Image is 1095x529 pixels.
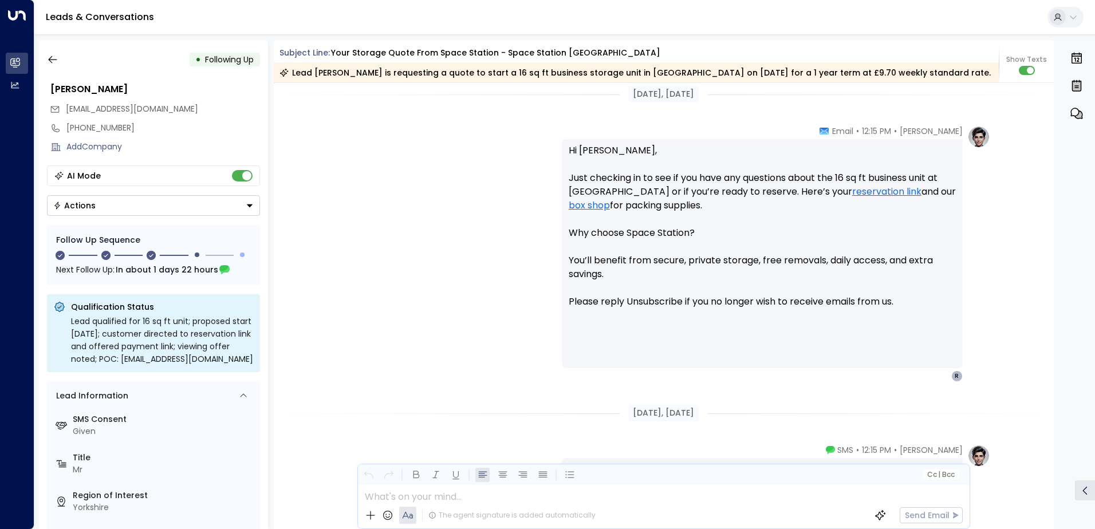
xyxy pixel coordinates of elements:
[1006,54,1047,65] span: Show Texts
[862,125,891,137] span: 12:15 PM
[856,444,859,456] span: •
[50,82,260,96] div: [PERSON_NAME]
[66,103,198,115] span: [EMAIL_ADDRESS][DOMAIN_NAME]
[47,195,260,216] button: Actions
[66,103,198,115] span: rossmcclarence@aol.com
[53,200,96,211] div: Actions
[628,86,699,102] div: [DATE], [DATE]
[967,444,990,467] img: profile-logo.png
[71,301,253,313] p: Qualification Status
[331,47,660,59] div: Your storage quote from Space Station - Space Station [GEOGRAPHIC_DATA]
[361,468,376,482] button: Undo
[951,370,963,382] div: R
[73,489,255,502] label: Region of Interest
[938,471,940,479] span: |
[862,444,891,456] span: 12:15 PM
[73,502,255,514] div: Yorkshire
[195,49,201,70] div: •
[852,185,921,199] a: reservation link
[900,444,963,456] span: [PERSON_NAME]
[381,468,396,482] button: Redo
[927,471,954,479] span: Cc Bcc
[67,170,101,181] div: AI Mode
[428,510,596,520] div: The agent signature is added automatically
[279,67,991,78] div: Lead [PERSON_NAME] is requesting a quote to start a 16 sq ft business storage unit in [GEOGRAPHIC...
[569,144,956,322] p: Hi [PERSON_NAME], Just checking in to see if you have any questions about the 16 sq ft business u...
[900,125,963,137] span: [PERSON_NAME]
[66,141,260,153] div: AddCompany
[832,125,853,137] span: Email
[894,444,897,456] span: •
[922,469,959,480] button: Cc|Bcc
[116,263,218,276] span: In about 1 days 22 hours
[66,122,260,134] div: [PHONE_NUMBER]
[205,54,254,65] span: Following Up
[856,125,859,137] span: •
[73,413,255,425] label: SMS Consent
[56,263,251,276] div: Next Follow Up:
[56,234,251,246] div: Follow Up Sequence
[279,47,330,58] span: Subject Line:
[73,425,255,437] div: Given
[46,10,154,23] a: Leads & Conversations
[47,195,260,216] div: Button group with a nested menu
[73,452,255,464] label: Title
[71,315,253,365] div: Lead qualified for 16 sq ft unit; proposed start [DATE]; customer directed to reservation link an...
[628,405,699,421] div: [DATE], [DATE]
[569,199,610,212] a: box shop
[894,125,897,137] span: •
[73,464,255,476] div: Mr
[837,444,853,456] span: SMS
[967,125,990,148] img: profile-logo.png
[52,390,128,402] div: Lead Information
